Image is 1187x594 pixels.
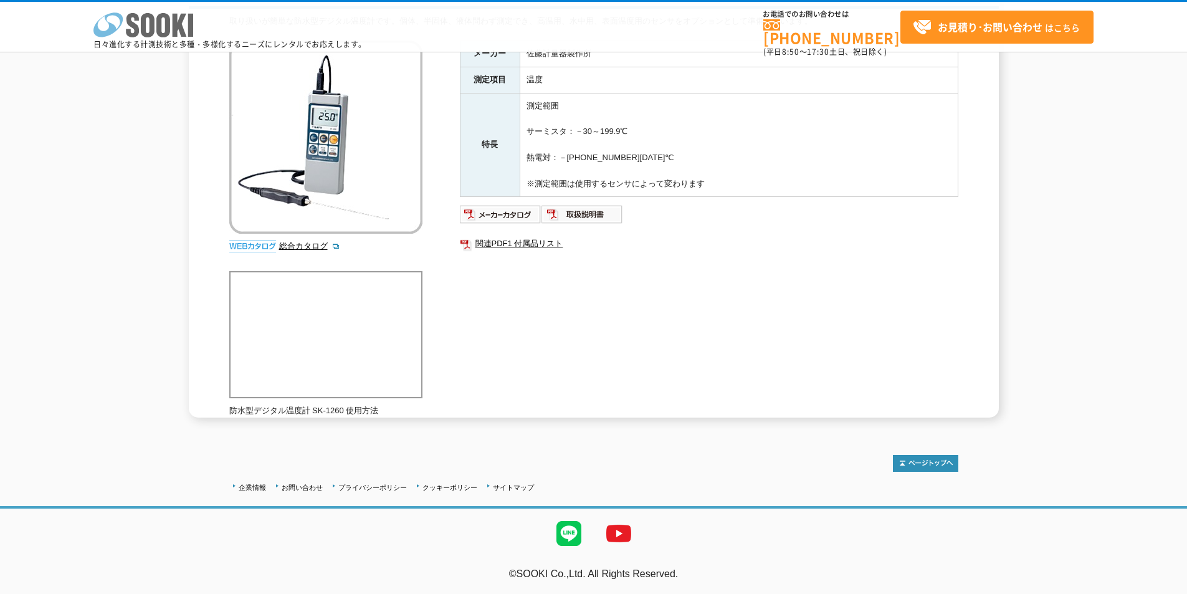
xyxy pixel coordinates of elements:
[893,455,958,472] img: トップページへ
[460,93,520,197] th: 特長
[541,204,623,224] img: 取扱説明書
[544,509,594,558] img: LINE
[493,484,534,491] a: サイトマップ
[338,484,407,491] a: プライバシーポリシー
[93,41,366,48] p: 日々進化する計測技術と多種・多様化するニーズにレンタルでお応えします。
[282,484,323,491] a: お問い合わせ
[460,204,541,224] img: メーカーカタログ
[782,46,799,57] span: 8:50
[900,11,1094,44] a: お見積り･お問い合わせはこちら
[229,41,422,234] img: デジタル温度計 SK-1260
[460,67,520,93] th: 測定項目
[938,19,1042,34] strong: お見積り･お問い合わせ
[279,241,340,251] a: 総合カタログ
[460,213,541,223] a: メーカーカタログ
[422,484,477,491] a: クッキーポリシー
[520,67,958,93] td: 温度
[460,236,958,252] a: 関連PDF1 付属品リスト
[229,405,422,418] p: 防水型デジタル温度計 SK-1260 使用方法
[541,213,623,223] a: 取扱説明書
[913,18,1080,37] span: はこちら
[763,19,900,45] a: [PHONE_NUMBER]
[594,509,644,558] img: YouTube
[229,240,276,252] img: webカタログ
[520,93,958,197] td: 測定範囲 サーミスタ：－30～199.9℃ 熱電対：－[PHONE_NUMBER][DATE]℃ ※測定範囲は使用するセンサによって変わります
[763,46,887,57] span: (平日 ～ 土日、祝日除く)
[807,46,829,57] span: 17:30
[1139,582,1187,592] a: テストMail
[239,484,266,491] a: 企業情報
[763,11,900,18] span: お電話でのお問い合わせは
